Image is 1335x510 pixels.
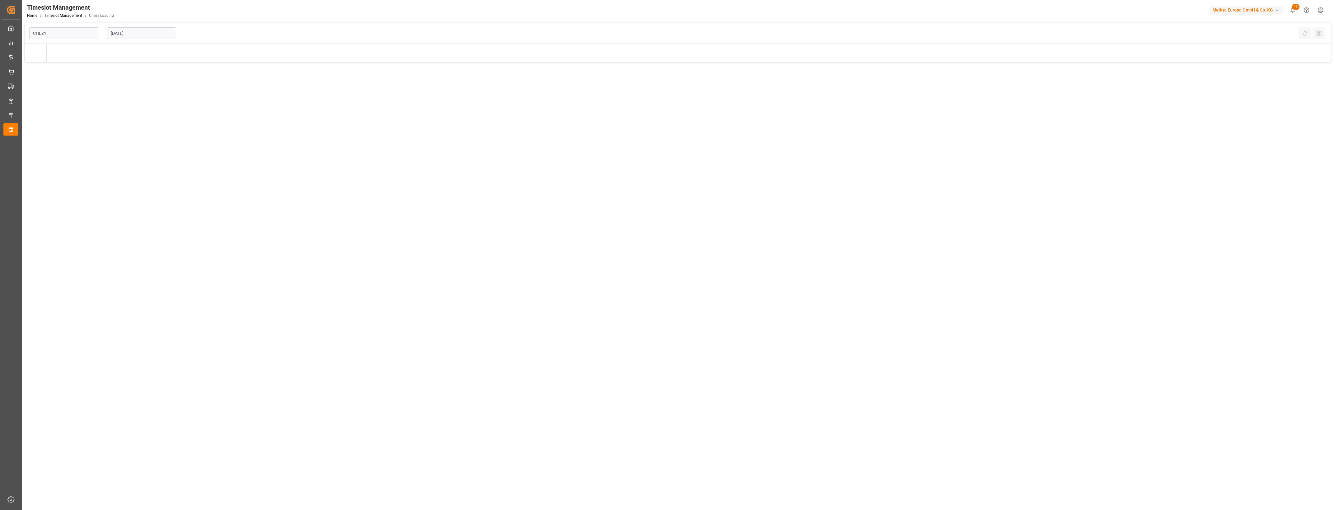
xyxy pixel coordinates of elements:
button: show 12 new notifications [1286,3,1300,17]
div: Melitta Europa GmbH & Co. KG [1210,6,1283,15]
span: 12 [1292,4,1300,10]
button: Help Center [1300,3,1314,17]
button: Melitta Europa GmbH & Co. KG [1210,4,1286,16]
div: Timeslot Management [27,3,114,12]
a: Home [27,13,37,18]
input: Type to search/select [29,27,98,39]
a: Timeslot Management [44,13,82,18]
input: DD-MM-YYYY [107,27,176,39]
